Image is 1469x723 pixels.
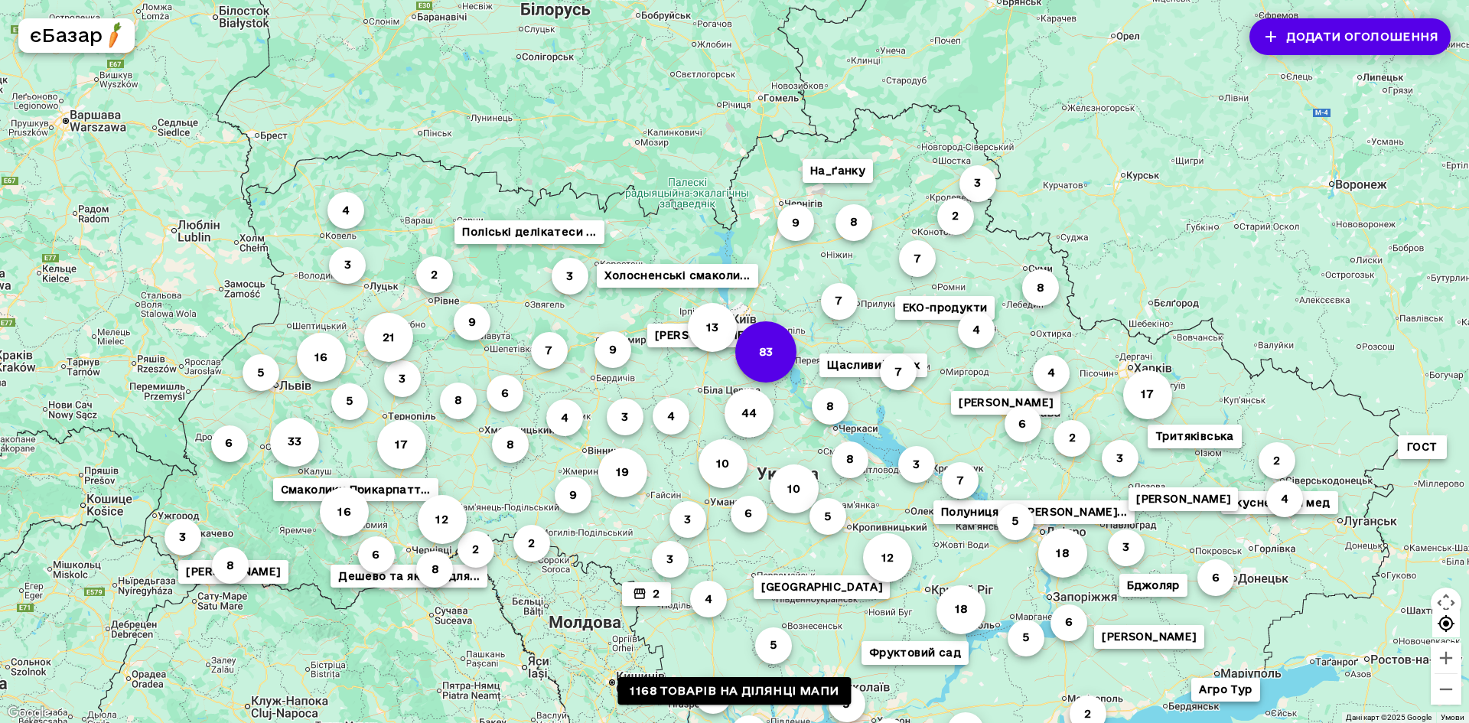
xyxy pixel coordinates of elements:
[777,204,814,241] button: 9
[546,399,583,436] button: 4
[555,477,591,513] button: 9
[1266,480,1303,516] button: 4
[895,295,995,319] button: ЕКО-продукти
[30,23,103,47] h5: єБазар
[384,360,421,397] button: 3
[755,627,792,663] button: 5
[492,425,529,462] button: 8
[1197,559,1234,595] button: 6
[440,382,477,418] button: 8
[243,354,279,391] button: 5
[454,304,490,340] button: 9
[270,417,319,466] button: 33
[594,331,631,368] button: 9
[164,519,201,555] button: 3
[597,263,757,287] button: Холосненські смаколи...
[942,461,979,498] button: 7
[653,398,689,435] button: 4
[377,420,426,469] button: 17
[699,439,748,488] button: 10
[331,564,487,588] button: Дешево та якісно для...
[1441,713,1464,721] a: Умови (відкривається в новій вкладці)
[101,21,128,48] img: logo
[829,686,865,722] button: 5
[531,331,568,368] button: 7
[951,390,1060,414] button: [PERSON_NAME]
[622,581,671,605] button: 2
[695,677,731,714] button: 4
[937,197,974,234] button: 2
[1431,588,1461,618] button: Налаштування камери на Картах
[731,495,767,532] button: 6
[1119,573,1187,597] button: Бджоляр
[320,487,369,536] button: 16
[821,282,858,319] button: 7
[803,158,873,182] button: На_ґанку
[211,425,248,461] button: 6
[652,541,689,578] button: 3
[933,500,1135,523] button: Полуниця від [PERSON_NAME]...
[812,388,849,425] button: 8
[1102,440,1138,477] button: 3
[1005,405,1041,442] button: 6
[358,536,395,573] button: 6
[1022,269,1059,305] button: 8
[862,641,969,665] button: Фруктовий сад
[725,388,774,437] button: 44
[416,256,453,293] button: 2
[1431,674,1461,705] button: Зменшити
[18,18,135,53] button: єБазарlogo
[454,220,604,243] button: Поліські делікатеси ...
[997,503,1034,539] button: 5
[552,257,588,294] button: 3
[513,525,550,562] button: 2
[899,239,936,276] button: 7
[4,703,54,723] a: Відкрити цю область на Картах Google (відкриється нове вікно)
[754,575,891,599] button: [GEOGRAPHIC_DATA]
[1259,442,1295,479] button: 2
[1249,18,1451,55] button: Додати оголошення
[688,303,737,352] button: 13
[959,164,996,201] button: 3
[1050,604,1087,640] button: 6
[809,498,846,535] button: 5
[690,581,727,617] button: 4
[212,547,249,584] button: 8
[1123,370,1172,418] button: 17
[1148,425,1242,448] button: Тритяківська
[832,441,868,477] button: 8
[669,500,706,537] button: 3
[617,677,851,705] a: 1168 товарів на ділянці мапи
[647,323,757,347] button: [PERSON_NAME]
[1033,354,1070,391] button: 4
[1094,625,1204,649] button: [PERSON_NAME]
[863,532,912,581] button: 12
[598,448,647,497] button: 19
[327,192,364,229] button: 4
[1108,529,1145,565] button: 3
[1346,713,1432,721] span: Дані карт ©2025 Google
[819,353,927,377] button: Щасливий птах
[487,374,523,411] button: 6
[329,246,366,283] button: 3
[936,585,985,633] button: 18
[735,321,796,383] button: 83
[1431,643,1461,673] button: Збільшити
[1054,419,1090,456] button: 2
[331,383,368,419] button: 5
[178,559,288,583] button: [PERSON_NAME]
[835,204,872,240] button: 8
[1398,435,1447,458] button: ГОСТ
[880,353,917,390] button: 7
[418,495,467,544] button: 12
[273,477,438,501] button: Смаколики Прикарпатт...
[607,399,643,435] button: 3
[297,333,346,382] button: 16
[1038,529,1087,578] button: 18
[1191,678,1259,702] button: Агро Тур
[458,530,494,567] button: 2
[1129,487,1238,511] button: [PERSON_NAME]
[4,703,54,723] img: Google
[958,311,995,348] button: 4
[898,446,935,483] button: 3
